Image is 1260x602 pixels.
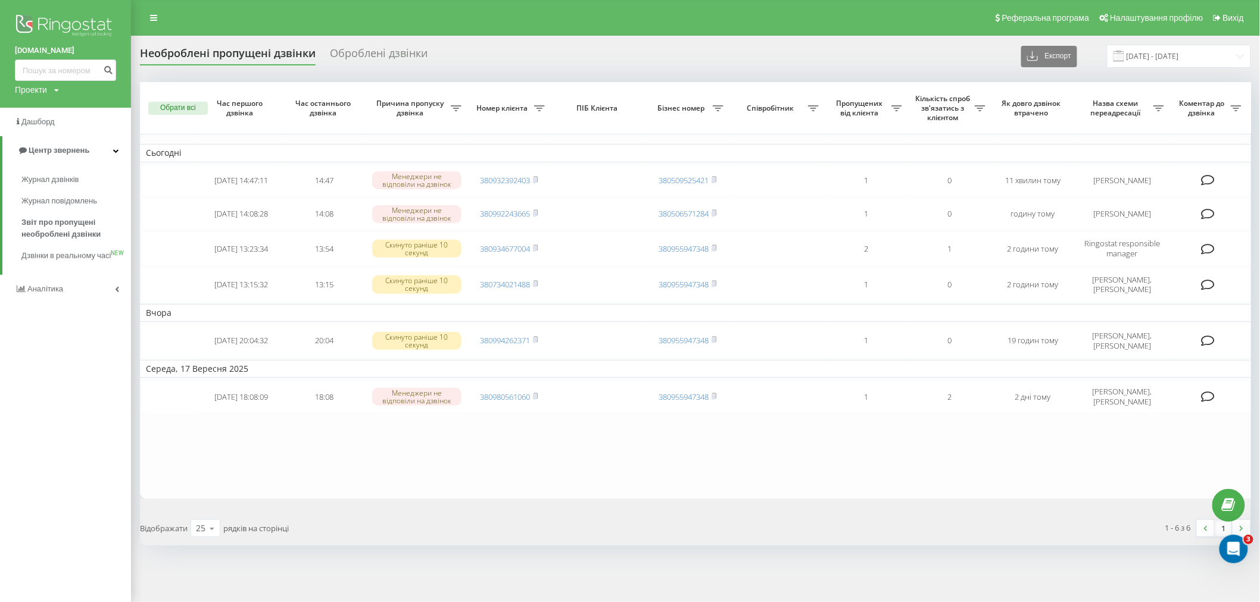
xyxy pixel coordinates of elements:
[991,268,1075,301] td: 2 години тому
[825,232,908,265] td: 2
[21,190,131,212] a: Журнал повідомлень
[908,232,991,265] td: 1
[735,104,808,113] span: Співробітник
[652,104,713,113] span: Бізнес номер
[659,335,709,346] a: 380955947348
[1176,99,1231,117] span: Коментар до дзвінка
[140,523,188,534] span: Відображати
[15,84,47,96] div: Проекти
[372,171,461,189] div: Менеджери не відповіли на дзвінок
[283,232,366,265] td: 13:54
[480,391,530,402] a: 380980561060
[659,208,709,219] a: 380506571284
[825,165,908,196] td: 1
[292,99,357,117] span: Час останнього дзвінка
[1215,520,1233,537] a: 1
[659,279,709,290] a: 380955947348
[659,243,709,254] a: 380955947348
[659,175,709,186] a: 380509525421
[21,195,97,207] span: Журнал повідомлень
[480,175,530,186] a: 380932392403
[1165,522,1191,534] div: 1 - 6 з 6
[372,388,461,406] div: Менеджери не відповіли на дзвінок
[1001,99,1065,117] span: Як довго дзвінок втрачено
[914,94,975,122] span: Кількість спроб зв'язатись з клієнтом
[283,324,366,358] td: 20:04
[15,45,116,57] a: [DOMAIN_NAME]
[991,198,1075,230] td: годину тому
[825,380,908,413] td: 1
[330,47,428,65] div: Оброблені дзвінки
[283,380,366,413] td: 18:08
[21,217,125,240] span: Звіт про пропущені необроблені дзвінки
[21,250,111,262] span: Дзвінки в реальному часі
[21,169,131,190] a: Журнал дзвінків
[199,268,283,301] td: [DATE] 13:15:32
[991,324,1075,358] td: 19 годин тому
[659,391,709,402] a: 380955947348
[561,104,636,113] span: ПІБ Клієнта
[283,165,366,196] td: 14:47
[199,198,283,230] td: [DATE] 14:08:28
[473,104,534,113] span: Номер клієнта
[199,380,283,413] td: [DATE] 18:08:09
[831,99,891,117] span: Пропущених від клієнта
[372,332,461,350] div: Скинуто раніше 10 секунд
[1075,165,1170,196] td: [PERSON_NAME]
[196,522,205,534] div: 25
[825,198,908,230] td: 1
[1075,324,1170,358] td: [PERSON_NAME], [PERSON_NAME]
[21,245,131,266] a: Дзвінки в реальному часіNEW
[199,165,283,196] td: [DATE] 14:47:11
[372,240,461,258] div: Скинуто раніше 10 секунд
[2,136,131,165] a: Центр звернень
[1075,232,1170,265] td: Ringostat responsible manager
[15,59,116,81] input: Пошук за номером
[372,99,451,117] span: Причина пропуску дзвінка
[825,324,908,358] td: 1
[1075,268,1170,301] td: [PERSON_NAME], [PERSON_NAME]
[1081,99,1153,117] span: Назва схеми переадресації
[1220,535,1248,563] iframe: Intercom live chat
[27,284,63,293] span: Аналiтика
[908,198,991,230] td: 0
[480,335,530,346] a: 380994262371
[1021,46,1077,67] button: Експорт
[21,212,131,245] a: Звіт про пропущені необроблені дзвінки
[209,99,273,117] span: Час першого дзвінка
[908,268,991,301] td: 0
[372,275,461,293] div: Скинуто раніше 10 секунд
[21,174,79,186] span: Журнал дзвінків
[1002,13,1090,23] span: Реферальна програма
[480,208,530,219] a: 380992243665
[21,117,55,126] span: Дашборд
[140,47,316,65] div: Необроблені пропущені дзвінки
[480,243,530,254] a: 380934677004
[283,268,366,301] td: 13:15
[991,380,1075,413] td: 2 дні тому
[1075,380,1170,413] td: [PERSON_NAME], [PERSON_NAME]
[1244,535,1253,544] span: 3
[1223,13,1244,23] span: Вихід
[199,324,283,358] td: [DATE] 20:04:32
[1110,13,1203,23] span: Налаштування профілю
[480,279,530,290] a: 380734021488
[148,102,208,115] button: Обрати всі
[199,232,283,265] td: [DATE] 13:23:34
[29,146,89,155] span: Центр звернень
[283,198,366,230] td: 14:08
[908,165,991,196] td: 0
[991,165,1075,196] td: 11 хвилин тому
[825,268,908,301] td: 1
[908,324,991,358] td: 0
[1075,198,1170,230] td: [PERSON_NAME]
[223,523,289,534] span: рядків на сторінці
[372,205,461,223] div: Менеджери не відповіли на дзвінок
[15,12,116,42] img: Ringostat logo
[908,380,991,413] td: 2
[991,232,1075,265] td: 2 години тому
